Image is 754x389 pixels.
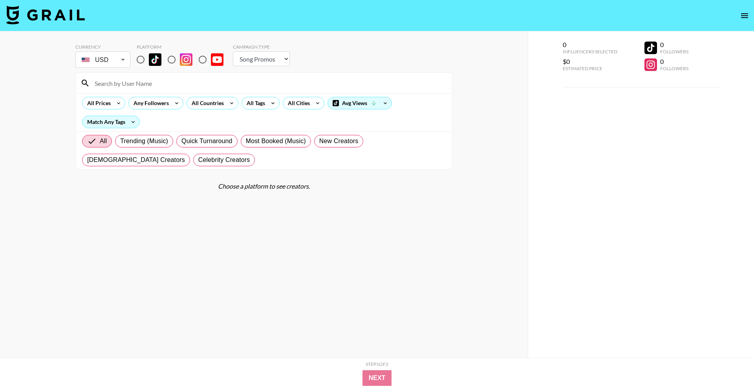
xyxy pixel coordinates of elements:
[100,136,107,146] span: All
[137,44,230,50] div: Platform
[660,49,688,55] div: Followers
[660,41,688,49] div: 0
[563,49,617,55] div: Influencers Selected
[715,350,745,380] iframe: Drift Widget Chat Controller
[660,65,688,71] div: Followers
[563,41,617,49] div: 0
[120,136,168,146] span: Trending (Music)
[660,58,688,65] div: 0
[82,116,139,128] div: Match Any Tags
[129,97,170,109] div: Any Followers
[198,155,250,165] span: Celebrity Creators
[180,53,192,66] img: Instagram
[563,65,617,71] div: Estimated Price
[187,97,225,109] div: All Countries
[77,53,129,67] div: USD
[283,97,311,109] div: All Cities
[75,182,452,190] div: Choose a platform to see creators.
[75,44,130,50] div: Currency
[328,97,392,109] div: Avg Views
[242,97,267,109] div: All Tags
[366,361,388,367] div: Step 1 of 2
[82,97,112,109] div: All Prices
[181,136,232,146] span: Quick Turnaround
[149,53,161,66] img: TikTok
[233,44,290,50] div: Campaign Type
[6,5,85,24] img: Grail Talent
[211,53,223,66] img: YouTube
[737,8,752,24] button: open drawer
[90,77,447,89] input: Search by User Name
[362,370,392,386] button: Next
[563,58,617,65] div: $0
[246,136,306,146] span: Most Booked (Music)
[87,155,185,165] span: [DEMOGRAPHIC_DATA] Creators
[319,136,359,146] span: New Creators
